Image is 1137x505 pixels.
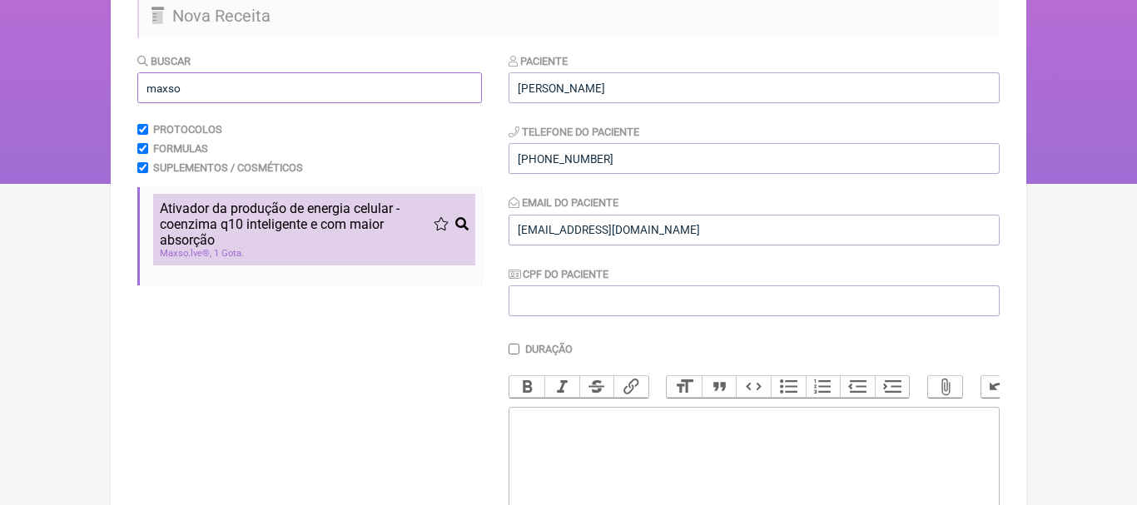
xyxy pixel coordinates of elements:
label: Suplementos / Cosméticos [153,161,303,174]
input: exemplo: emagrecimento, ansiedade [137,72,482,103]
button: Strikethrough [579,376,614,398]
button: Bullets [771,376,806,398]
label: Formulas [153,142,208,155]
button: Italic [544,376,579,398]
label: CPF do Paciente [509,268,608,280]
span: Maxso [160,248,191,259]
label: Email do Paciente [509,196,618,209]
label: Telefone do Paciente [509,126,639,138]
button: Decrease Level [840,376,875,398]
label: Paciente [509,55,568,67]
span: 1 Gota [214,248,244,259]
button: Attach Files [928,376,963,398]
button: Numbers [806,376,841,398]
label: Protocolos [153,123,222,136]
button: Increase Level [875,376,910,398]
label: Duração [525,343,573,355]
button: Quote [702,376,737,398]
span: lve® [160,248,211,259]
label: Buscar [137,55,191,67]
button: Heading [667,376,702,398]
span: Ativador da produção de energia celular - coenzima q10 inteligente e com maior absorção [160,201,434,248]
button: Undo [981,376,1016,398]
button: Bold [509,376,544,398]
button: Code [736,376,771,398]
button: Link [613,376,648,398]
